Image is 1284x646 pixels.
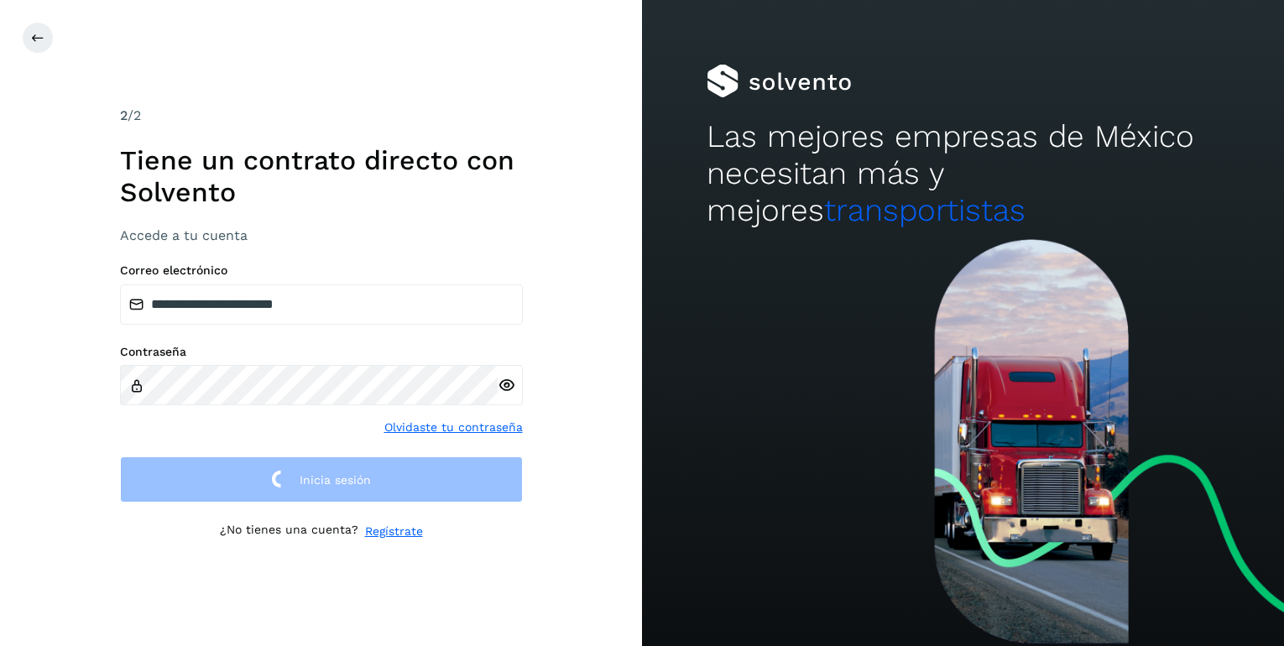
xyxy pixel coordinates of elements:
button: Inicia sesión [120,456,523,503]
h2: Las mejores empresas de México necesitan más y mejores [707,118,1220,230]
label: Contraseña [120,345,523,359]
div: /2 [120,106,523,126]
h1: Tiene un contrato directo con Solvento [120,144,523,209]
a: Regístrate [365,523,423,540]
span: 2 [120,107,128,123]
label: Correo electrónico [120,263,523,278]
a: Olvidaste tu contraseña [384,419,523,436]
span: transportistas [824,192,1026,228]
h3: Accede a tu cuenta [120,227,523,243]
span: Inicia sesión [300,474,371,486]
p: ¿No tienes una cuenta? [220,523,358,540]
